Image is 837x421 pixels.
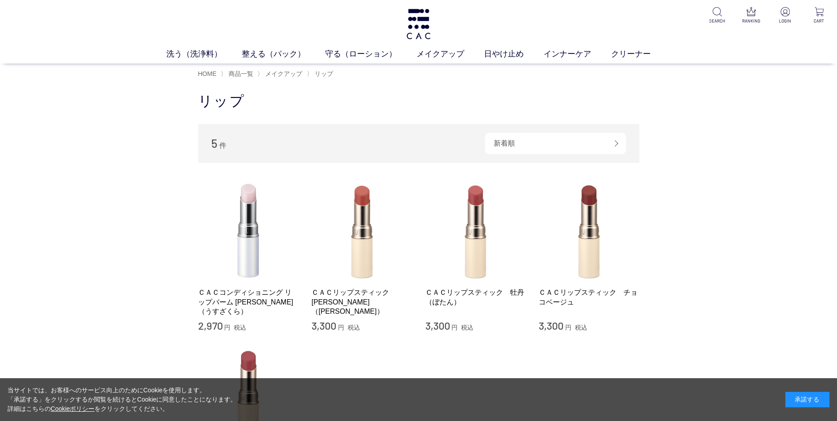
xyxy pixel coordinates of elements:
p: CART [808,18,830,24]
img: ＣＡＣリップスティック 牡丹（ぼたん） [425,180,526,281]
a: メイクアップ [263,70,302,77]
p: SEARCH [706,18,728,24]
li: 〉 [257,70,304,78]
a: インナーケア [544,48,611,60]
span: 3,300 [425,319,450,332]
a: RANKING [740,7,762,24]
img: logo [405,9,432,39]
a: Cookieポリシー [51,405,95,412]
a: メイクアップ [417,48,484,60]
span: メイクアップ [265,70,302,77]
span: 5 [211,136,218,150]
img: ＣＡＣリップスティック 茜（あかね） [312,180,412,281]
p: RANKING [740,18,762,24]
img: ＣＡＣコンディショニング リップバーム 薄桜（うすざくら） [198,180,299,281]
a: 洗う（洗浄料） [166,48,242,60]
a: ＣＡＣコンディショニング リップバーム [PERSON_NAME]（うすざくら） [198,288,299,316]
a: 商品一覧 [227,70,253,77]
span: 円 [338,324,344,331]
img: ＣＡＣリップスティック チョコベージュ [539,180,639,281]
a: リップ [313,70,333,77]
span: 商品一覧 [229,70,253,77]
li: 〉 [221,70,255,78]
div: 当サイトでは、お客様へのサービス向上のためにCookieを使用します。 「承諾する」をクリックするか閲覧を続けるとCookieに同意したことになります。 詳細はこちらの をクリックしてください。 [8,386,237,413]
a: ＣＡＣリップスティック 牡丹（ぼたん） [425,288,526,307]
span: 税込 [234,324,246,331]
a: LOGIN [774,7,796,24]
a: 整える（パック） [242,48,325,60]
span: 税込 [348,324,360,331]
a: ＣＡＣリップスティック [PERSON_NAME]（[PERSON_NAME]） [312,288,412,316]
li: 〉 [307,70,335,78]
a: SEARCH [706,7,728,24]
p: LOGIN [774,18,796,24]
a: 日やけ止め [484,48,544,60]
span: 3,300 [312,319,336,332]
span: 2,970 [198,319,223,332]
span: 税込 [575,324,587,331]
span: リップ [315,70,333,77]
a: HOME [198,70,217,77]
h1: リップ [198,92,639,111]
span: 税込 [461,324,473,331]
span: 円 [565,324,571,331]
div: 承諾する [785,392,829,407]
span: 円 [451,324,458,331]
span: 3,300 [539,319,563,332]
a: CART [808,7,830,24]
a: 守る（ローション） [325,48,417,60]
span: 件 [219,142,226,149]
a: ＣＡＣリップスティック チョコベージュ [539,288,639,307]
div: 新着順 [485,133,626,154]
span: 円 [224,324,230,331]
a: クリーナー [611,48,671,60]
